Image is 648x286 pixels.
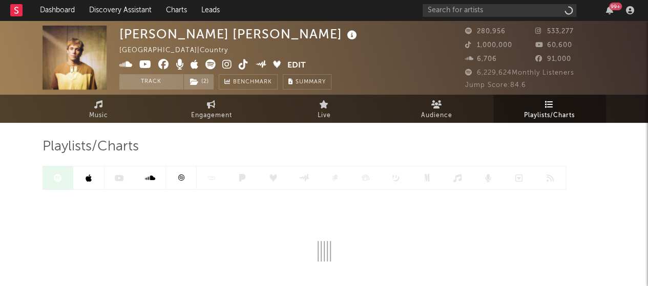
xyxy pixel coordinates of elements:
[233,76,272,89] span: Benchmark
[524,109,575,122] span: Playlists/Charts
[465,82,526,89] span: Jump Score: 84.6
[423,4,576,17] input: Search for artists
[219,74,278,90] a: Benchmark
[493,95,606,123] a: Playlists/Charts
[183,74,214,90] span: ( 2 )
[119,45,240,57] div: [GEOGRAPHIC_DATA] | Country
[465,42,512,49] span: 1,000,000
[296,79,326,85] span: Summary
[43,141,139,153] span: Playlists/Charts
[535,56,571,62] span: 91,000
[318,109,331,122] span: Live
[268,95,381,123] a: Live
[421,109,452,122] span: Audience
[535,28,574,35] span: 533,277
[287,59,306,72] button: Edit
[155,95,268,123] a: Engagement
[465,56,497,62] span: 6,706
[119,26,360,42] div: [PERSON_NAME] [PERSON_NAME]
[465,28,506,35] span: 280,956
[89,109,108,122] span: Music
[465,70,574,76] span: 6,229,624 Monthly Listeners
[191,109,232,122] span: Engagement
[381,95,493,123] a: Audience
[184,74,214,90] button: (2)
[606,6,613,14] button: 99+
[535,42,572,49] span: 60,600
[283,74,331,90] button: Summary
[119,74,183,90] button: Track
[43,95,155,123] a: Music
[609,3,622,10] div: 99 +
